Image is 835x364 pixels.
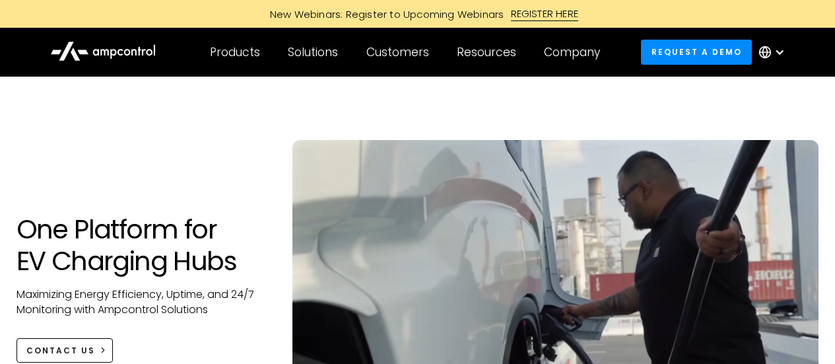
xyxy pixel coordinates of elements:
div: Resources [457,45,516,59]
div: Company [544,45,600,59]
h1: One Platform for EV Charging Hubs [17,213,267,277]
div: REGISTER HERE [511,7,579,21]
div: Customers [366,45,429,59]
div: New Webinars: Register to Upcoming Webinars [257,7,511,21]
div: Solutions [288,45,338,59]
div: Products [210,45,260,59]
p: Maximizing Energy Efficiency, Uptime, and 24/7 Monitoring with Ampcontrol Solutions [17,287,267,317]
a: New Webinars: Register to Upcoming WebinarsREGISTER HERE [121,7,715,21]
a: CONTACT US [17,338,114,363]
a: Request a demo [641,40,752,64]
div: CONTACT US [26,345,95,357]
